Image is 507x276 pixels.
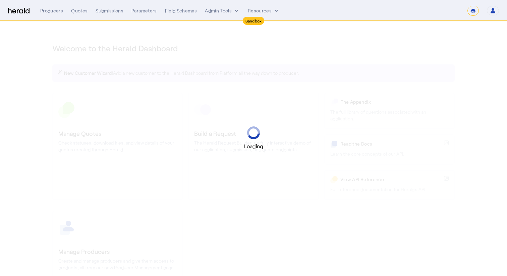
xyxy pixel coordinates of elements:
[205,7,240,14] button: internal dropdown menu
[96,7,123,14] div: Submissions
[40,7,63,14] div: Producers
[165,7,197,14] div: Field Schemas
[131,7,157,14] div: Parameters
[248,7,280,14] button: Resources dropdown menu
[243,17,265,25] div: Sandbox
[71,7,88,14] div: Quotes
[8,8,30,14] img: Herald Logo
